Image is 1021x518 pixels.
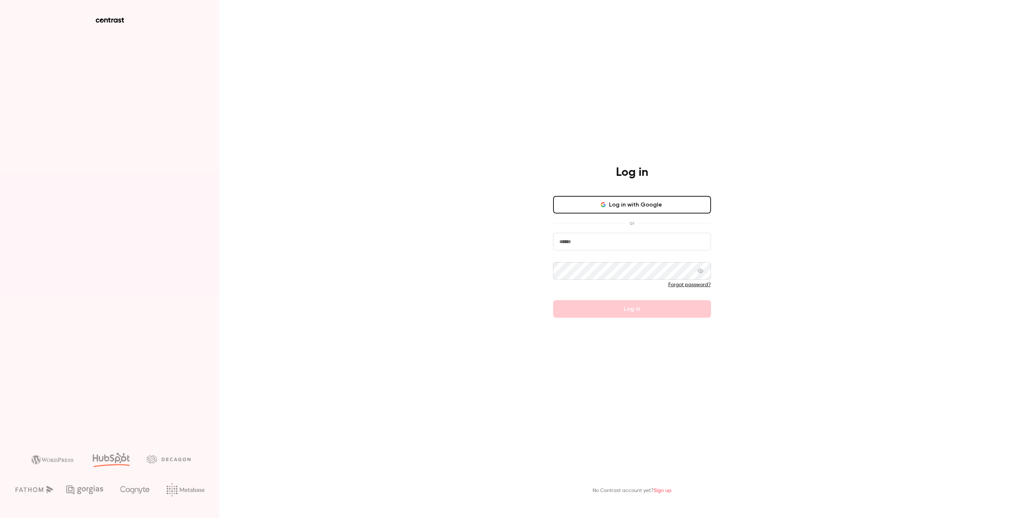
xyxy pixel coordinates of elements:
img: decagon [147,455,190,463]
h4: Log in [616,165,648,180]
a: Forgot password? [668,282,711,287]
a: Sign up [654,488,672,493]
button: Log in with Google [553,196,711,213]
span: or [626,219,638,227]
p: No Contrast account yet? [593,487,672,495]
